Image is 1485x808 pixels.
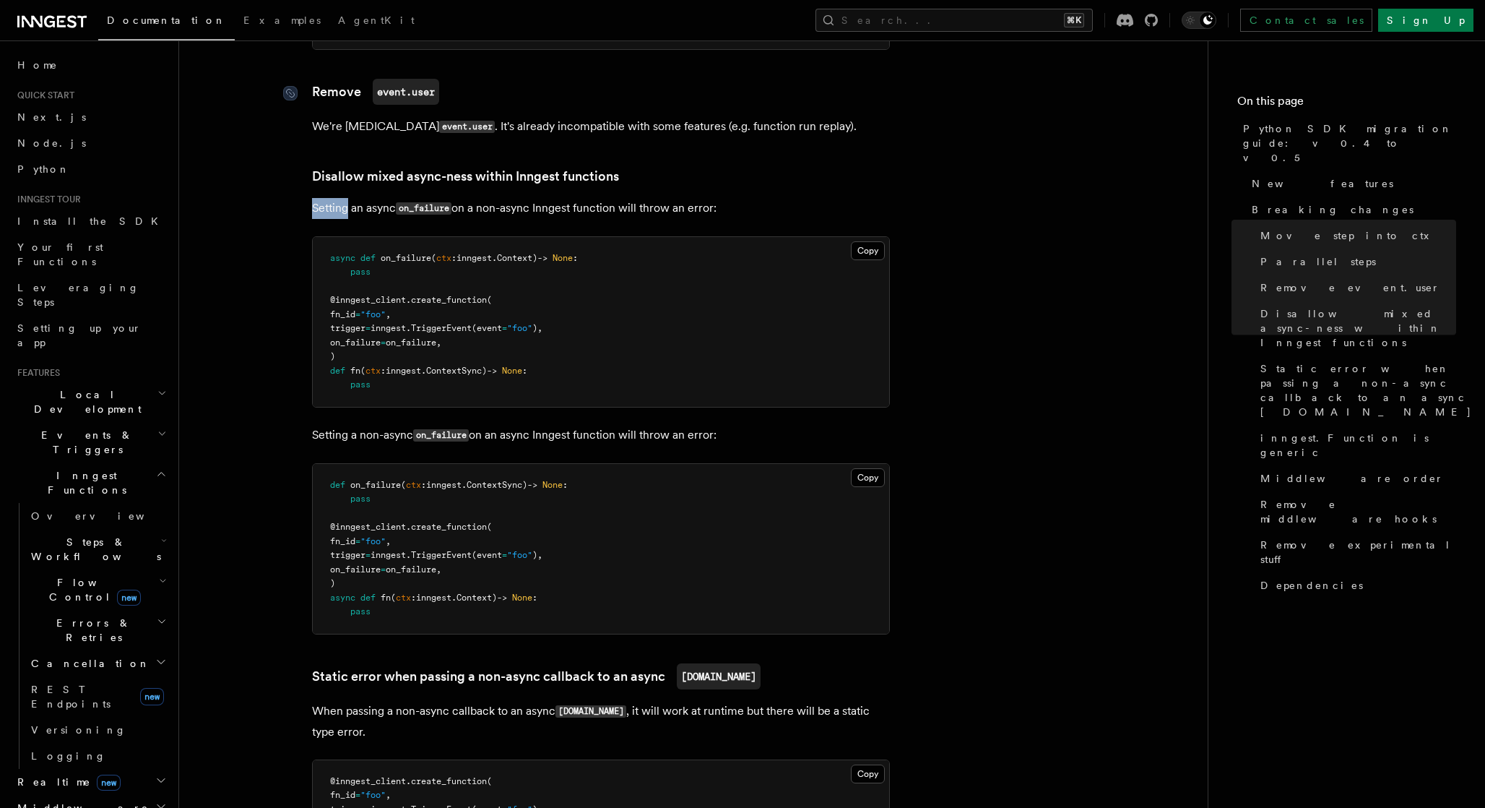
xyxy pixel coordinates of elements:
button: Realtimenew [12,769,170,795]
span: ctx [365,366,381,376]
span: = [381,338,386,348]
span: Inngest Functions [12,468,156,497]
span: Features [12,367,60,379]
span: create_function [411,295,487,305]
span: Errors & Retries [25,616,157,645]
span: . [421,366,426,376]
a: REST Endpointsnew [25,676,170,717]
a: Node.js [12,130,170,156]
span: Node.js [17,137,86,149]
span: def [330,366,345,376]
span: -> [487,366,497,376]
span: = [502,550,507,560]
span: = [365,550,371,560]
span: @inngest_client [330,522,406,532]
a: Dependencies [1255,572,1456,598]
a: Install the SDK [12,208,170,234]
span: ), [532,323,542,333]
span: inngest. [371,323,411,333]
span: = [381,564,386,575]
span: ( [360,366,365,376]
span: Next.js [17,111,86,123]
span: . [451,593,456,603]
a: AgentKit [329,4,423,39]
span: . [406,295,411,305]
span: trigger [330,323,365,333]
a: Parallel steps [1255,249,1456,275]
a: Versioning [25,717,170,743]
code: on_failure [396,202,451,215]
span: ctx [436,253,451,263]
button: Local Development [12,382,170,422]
a: Next.js [12,104,170,130]
span: pass [350,606,371,616]
span: REST Endpoints [31,684,111,710]
a: Home [12,52,170,78]
button: Copy [851,241,885,260]
button: Inngest Functions [12,463,170,503]
kbd: ⌘K [1064,13,1084,27]
button: Cancellation [25,650,170,676]
a: Remove event.user [1255,275,1456,301]
span: ContextSync) [426,366,487,376]
button: Toggle dark mode [1182,12,1216,29]
span: . [406,776,411,786]
h4: On this page [1237,93,1456,116]
span: Middleware order [1260,471,1444,486]
button: Errors & Retries [25,610,170,650]
span: TriggerEvent [411,550,472,560]
span: inngest [386,366,421,376]
span: : [563,480,568,490]
span: Steps & Workflows [25,535,161,564]
span: = [502,323,507,333]
span: : [573,253,578,263]
button: Copy [851,765,885,783]
p: We're [MEDICAL_DATA] . It's already incompatible with some features (e.g. function run replay). [312,116,890,137]
a: Python SDK migration guide: v0.4 to v0.5 [1237,116,1456,171]
span: "foo" [360,790,386,800]
span: Leveraging Steps [17,282,139,308]
span: ( [487,522,492,532]
span: "foo" [507,550,532,560]
span: Setting up your app [17,322,142,348]
span: (event [472,323,502,333]
span: None [512,593,532,603]
span: Remove experimental stuff [1260,538,1456,567]
span: inngest. [371,550,411,560]
span: Python [17,163,70,175]
span: None [553,253,573,263]
a: Move step into ctx [1255,223,1456,249]
span: on_failure [350,480,401,490]
span: on_failure, [386,564,441,575]
button: Search...⌘K [815,9,1093,32]
a: Overview [25,503,170,529]
span: Your first Functions [17,241,103,267]
span: ( [391,593,396,603]
a: New features [1246,171,1456,197]
span: "foo" [507,323,532,333]
span: @inngest_client [330,295,406,305]
span: pass [350,494,371,504]
span: ctx [406,480,421,490]
span: ( [431,253,436,263]
span: @inngest_client [330,776,406,786]
span: = [355,536,360,546]
button: Events & Triggers [12,422,170,463]
span: on_failure, [386,338,441,348]
span: ( [487,295,492,305]
span: on_failure [330,338,381,348]
span: -> [497,593,507,603]
span: ( [487,776,492,786]
span: Quick start [12,90,74,101]
span: , [386,536,391,546]
span: pass [350,267,371,277]
span: Versioning [31,724,126,736]
span: ContextSync) [467,480,527,490]
span: inngest [426,480,462,490]
code: event.user [373,79,439,105]
span: None [502,366,522,376]
code: on_failure [413,429,469,442]
span: Breaking changes [1252,202,1413,217]
span: new [117,590,141,606]
span: ) [330,578,335,588]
